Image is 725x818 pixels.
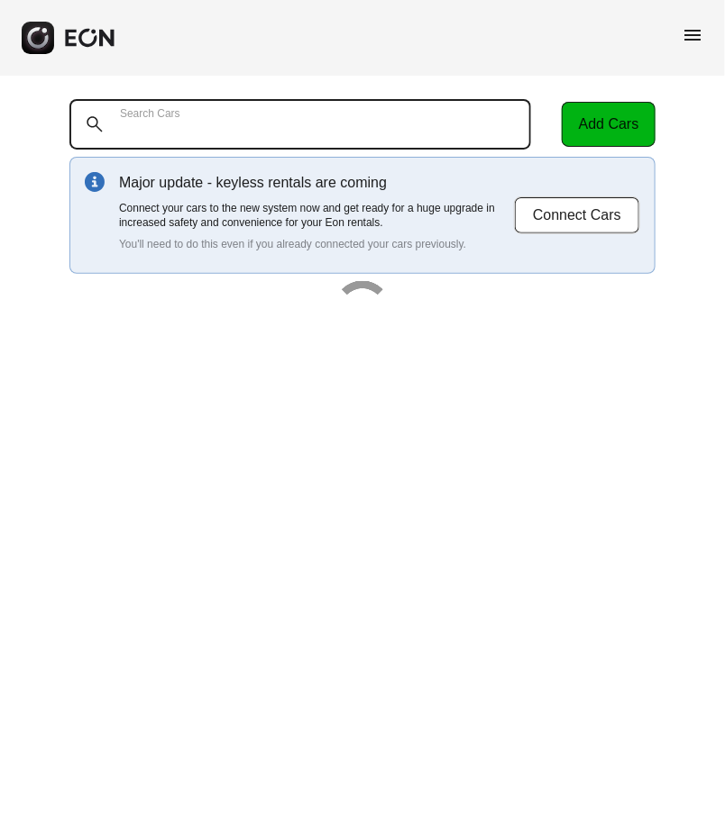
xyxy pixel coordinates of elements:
p: Major update - keyless rentals are coming [119,172,514,194]
img: info [85,172,105,192]
button: Add Cars [562,102,656,147]
span: menu [682,24,703,46]
label: Search Cars [120,106,180,121]
p: You'll need to do this even if you already connected your cars previously. [119,237,514,251]
button: Connect Cars [514,196,640,234]
p: Connect your cars to the new system now and get ready for a huge upgrade in increased safety and ... [119,201,514,230]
